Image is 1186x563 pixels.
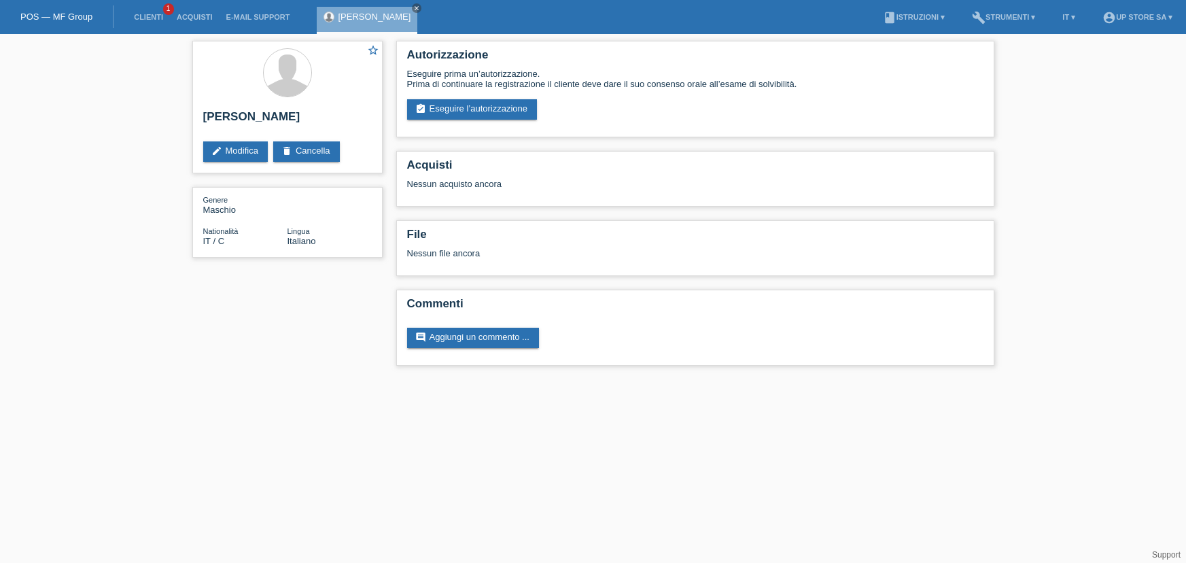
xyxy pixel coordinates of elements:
[1096,13,1179,21] a: account_circleUp Store SA ▾
[407,328,539,348] a: commentAggiungi un commento ...
[273,141,340,162] a: deleteCancella
[413,5,420,12] i: close
[281,146,292,156] i: delete
[367,44,379,56] i: star_border
[211,146,222,156] i: edit
[203,196,228,204] span: Genere
[338,12,411,22] a: [PERSON_NAME]
[220,13,297,21] a: E-mail Support
[883,11,896,24] i: book
[1152,550,1181,560] a: Support
[407,248,822,258] div: Nessun file ancora
[367,44,379,58] a: star_border
[407,179,983,199] div: Nessun acquisto ancora
[203,227,239,235] span: Nationalità
[287,236,316,246] span: Italiano
[407,69,983,89] div: Eseguire prima un’autorizzazione. Prima di continuare la registrazione il cliente deve dare il su...
[127,13,170,21] a: Clienti
[407,228,983,248] h2: File
[203,236,225,246] span: Italia / C / 04.06.2018
[965,13,1042,21] a: buildStrumenti ▾
[407,48,983,69] h2: Autorizzazione
[415,103,426,114] i: assignment_turned_in
[170,13,220,21] a: Acquisti
[20,12,92,22] a: POS — MF Group
[407,297,983,318] h2: Commenti
[203,141,268,162] a: editModifica
[1102,11,1116,24] i: account_circle
[876,13,952,21] a: bookIstruzioni ▾
[412,3,421,13] a: close
[287,227,310,235] span: Lingua
[163,3,174,15] span: 1
[972,11,986,24] i: build
[407,99,538,120] a: assignment_turned_inEseguire l’autorizzazione
[203,194,287,215] div: Maschio
[203,110,372,131] h2: [PERSON_NAME]
[407,158,983,179] h2: Acquisti
[415,332,426,343] i: comment
[1056,13,1082,21] a: IT ▾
